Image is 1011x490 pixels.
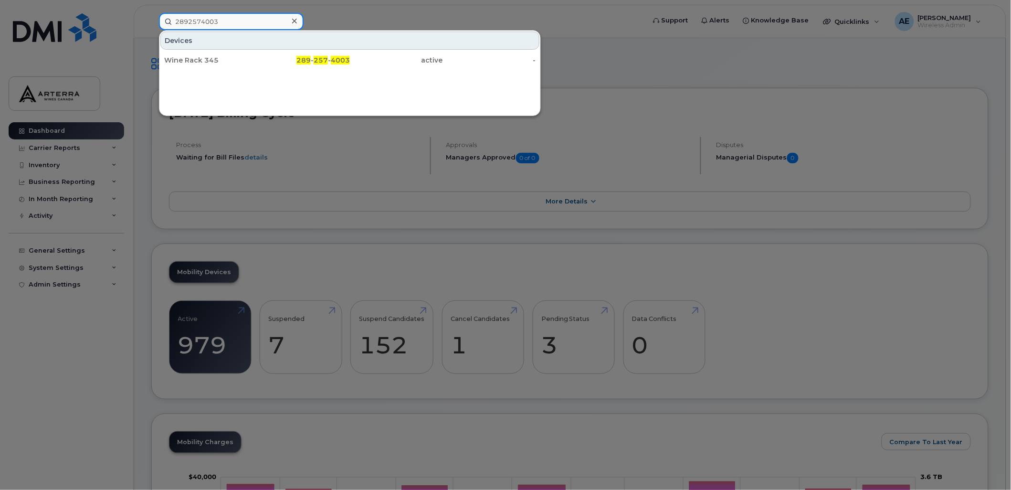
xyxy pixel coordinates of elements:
div: - [443,55,536,65]
span: 4003 [331,56,350,64]
a: Wine Rack 345289-257-4003active- [160,52,539,69]
div: active [350,55,443,65]
div: - - [257,55,350,65]
div: Devices [160,32,539,50]
span: 289 [296,56,311,64]
span: 257 [314,56,328,64]
div: Wine Rack 345 [164,55,257,65]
